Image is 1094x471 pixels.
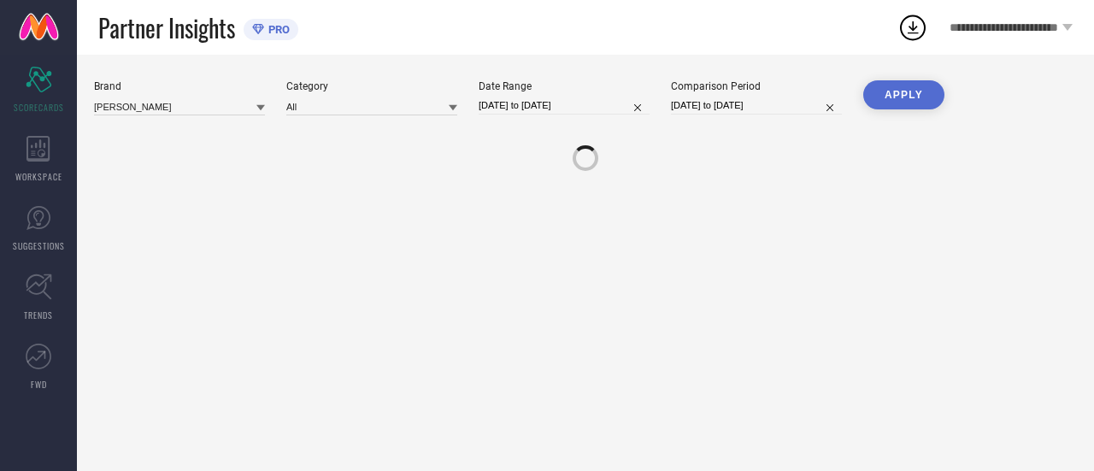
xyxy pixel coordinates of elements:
button: APPLY [863,80,944,109]
span: SCORECARDS [14,101,64,114]
div: Date Range [479,80,650,92]
span: TRENDS [24,309,53,321]
span: WORKSPACE [15,170,62,183]
span: Partner Insights [98,10,235,45]
div: Category [286,80,457,92]
span: PRO [264,23,290,36]
div: Comparison Period [671,80,842,92]
div: Open download list [897,12,928,43]
div: Brand [94,80,265,92]
span: SUGGESTIONS [13,239,65,252]
input: Select comparison period [671,97,842,115]
input: Select date range [479,97,650,115]
span: FWD [31,378,47,391]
